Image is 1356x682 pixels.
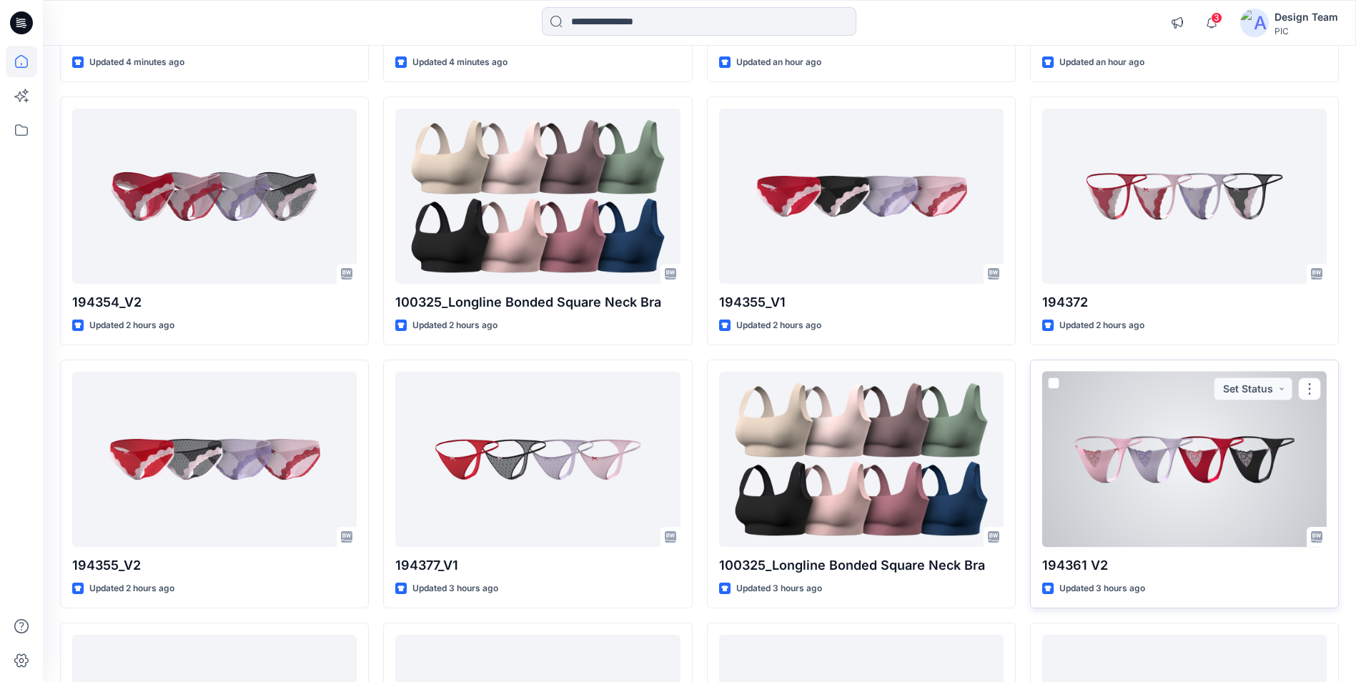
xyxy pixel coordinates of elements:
[736,581,822,596] p: Updated 3 hours ago
[89,318,174,333] p: Updated 2 hours ago
[1240,9,1269,37] img: avatar
[72,109,357,284] a: 194354_V2
[1042,292,1327,312] p: 194372
[736,318,821,333] p: Updated 2 hours ago
[72,555,357,575] p: 194355_V2
[395,292,680,312] p: 100325_Longline Bonded Square Neck Bra
[1211,12,1222,24] span: 3
[1042,109,1327,284] a: 194372
[1042,555,1327,575] p: 194361 V2
[719,372,1004,547] a: 100325_Longline Bonded Square Neck Bra
[89,581,174,596] p: Updated 2 hours ago
[412,581,498,596] p: Updated 3 hours ago
[89,55,184,70] p: Updated 4 minutes ago
[1275,9,1338,26] div: Design Team
[395,372,680,547] a: 194377_V1
[395,555,680,575] p: 194377_V1
[395,109,680,284] a: 100325_Longline Bonded Square Neck Bra
[1042,372,1327,547] a: 194361 V2
[1059,318,1144,333] p: Updated 2 hours ago
[72,372,357,547] a: 194355_V2
[72,292,357,312] p: 194354_V2
[736,55,821,70] p: Updated an hour ago
[1275,26,1338,36] div: PIC
[412,55,508,70] p: Updated 4 minutes ago
[719,109,1004,284] a: 194355_V1
[1059,55,1144,70] p: Updated an hour ago
[412,318,498,333] p: Updated 2 hours ago
[719,555,1004,575] p: 100325_Longline Bonded Square Neck Bra
[1059,581,1145,596] p: Updated 3 hours ago
[719,292,1004,312] p: 194355_V1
